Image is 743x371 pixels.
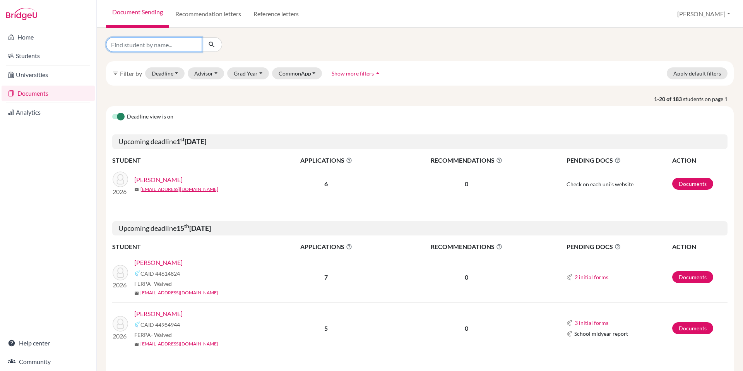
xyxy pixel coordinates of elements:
a: [PERSON_NAME] [134,258,183,267]
span: RECOMMENDATIONS [386,242,548,251]
span: APPLICATIONS [267,156,385,165]
b: 6 [324,180,328,187]
a: Documents [672,271,713,283]
button: 2 initial forms [574,273,609,282]
button: Apply default filters [667,67,728,79]
p: 2026 [113,331,128,341]
th: STUDENT [112,155,267,165]
p: 0 [386,179,548,189]
span: FERPA [134,331,172,339]
b: 15 [DATE] [176,224,211,232]
a: [PERSON_NAME] [134,175,183,184]
span: PENDING DOCS [567,156,671,165]
button: Deadline [145,67,185,79]
button: 3 initial forms [574,318,609,327]
p: 2026 [113,187,128,196]
b: 7 [324,273,328,281]
span: - Waived [151,331,172,338]
span: CAID 44614824 [140,270,180,278]
img: Common App logo [567,274,573,280]
a: Documents [2,86,95,101]
b: 1 [DATE] [176,137,206,146]
span: mail [134,342,139,347]
img: Lawrence, Alia [113,316,128,331]
a: Universities [2,67,95,82]
span: Check on each uni's website [567,181,633,187]
a: Documents [672,178,713,190]
span: RECOMMENDATIONS [386,156,548,165]
button: Show more filtersarrow_drop_up [325,67,388,79]
span: Filter by [120,70,142,77]
span: Deadline view is on [127,112,173,122]
p: 0 [386,324,548,333]
a: [EMAIL_ADDRESS][DOMAIN_NAME] [140,340,218,347]
img: Common App logo [567,320,573,326]
span: CAID 44984944 [140,321,180,329]
a: [EMAIL_ADDRESS][DOMAIN_NAME] [140,289,218,296]
img: Common App logo [567,331,573,337]
button: [PERSON_NAME] [674,7,734,21]
input: Find student by name... [106,37,202,52]
a: Help center [2,335,95,351]
img: Chapman, Levi [113,265,128,280]
span: mail [134,291,139,295]
img: Bridge-U [6,8,37,20]
p: 0 [386,273,548,282]
button: Advisor [188,67,224,79]
span: FERPA [134,280,172,288]
th: ACTION [672,242,728,252]
h5: Upcoming deadline [112,221,728,236]
button: Grad Year [227,67,269,79]
a: Documents [672,322,713,334]
sup: th [184,223,189,229]
i: filter_list [112,70,118,76]
img: Massey, Erica [113,172,128,187]
th: STUDENT [112,242,267,252]
img: Common App logo [134,270,140,277]
strong: 1-20 of 183 [654,95,683,103]
span: Show more filters [332,70,374,77]
a: Students [2,48,95,64]
h5: Upcoming deadline [112,134,728,149]
span: School midyear report [574,330,628,338]
span: APPLICATIONS [267,242,385,251]
span: PENDING DOCS [567,242,671,251]
span: students on page 1 [683,95,734,103]
span: - Waived [151,280,172,287]
a: Analytics [2,105,95,120]
img: Common App logo [134,321,140,328]
sup: st [180,136,185,143]
a: [EMAIL_ADDRESS][DOMAIN_NAME] [140,186,218,193]
a: Community [2,354,95,369]
button: CommonApp [272,67,322,79]
th: ACTION [672,155,728,165]
a: [PERSON_NAME] [134,309,183,318]
i: arrow_drop_up [374,69,382,77]
a: Home [2,29,95,45]
b: 5 [324,325,328,332]
span: mail [134,187,139,192]
p: 2026 [113,280,128,290]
